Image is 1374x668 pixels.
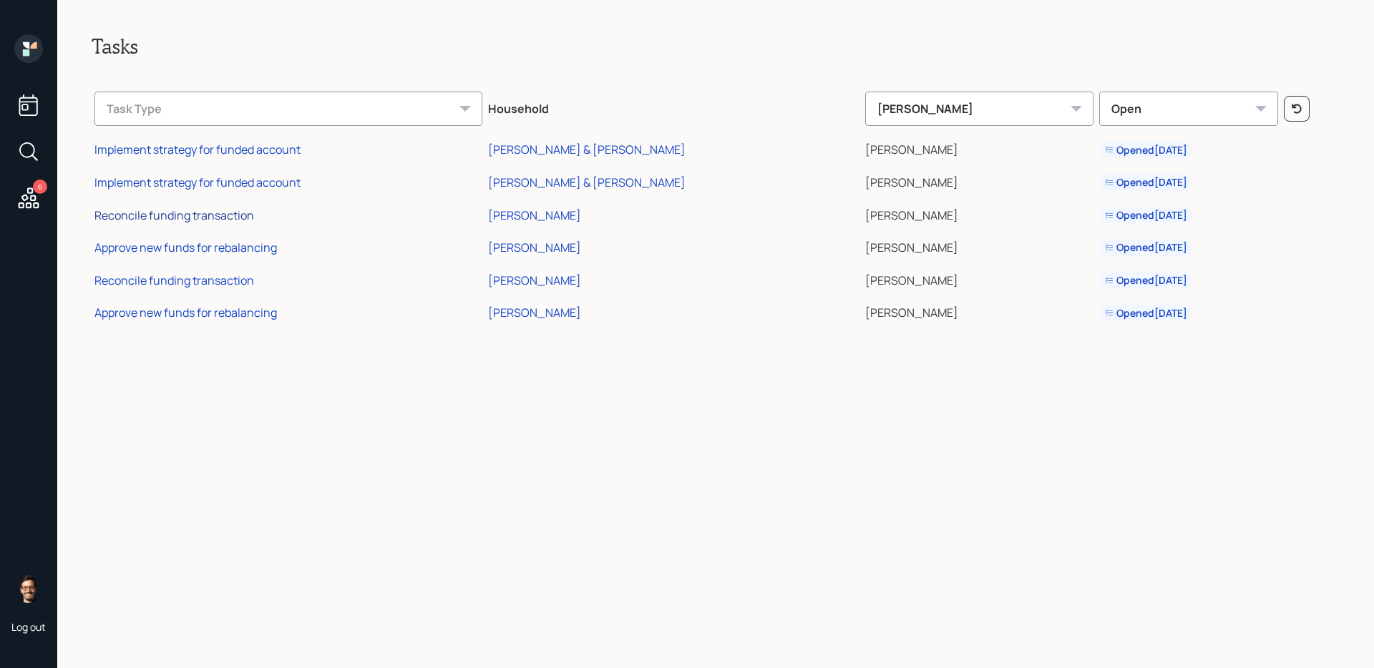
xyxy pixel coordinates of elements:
div: Reconcile funding transaction [94,272,254,288]
td: [PERSON_NAME] [862,295,1096,328]
div: Opened [DATE] [1105,273,1187,288]
div: Implement strategy for funded account [94,175,301,190]
img: sami-boghos-headshot.png [14,574,43,603]
div: Opened [DATE] [1105,208,1187,222]
div: Approve new funds for rebalancing [94,240,277,255]
th: Household [485,82,862,132]
div: [PERSON_NAME] & [PERSON_NAME] [488,175,686,190]
div: [PERSON_NAME] [488,240,581,255]
td: [PERSON_NAME] [862,164,1096,197]
div: Opened [DATE] [1105,240,1187,255]
div: [PERSON_NAME] [488,272,581,288]
div: Implement strategy for funded account [94,142,301,157]
div: Reconcile funding transaction [94,207,254,223]
h2: Tasks [92,34,1340,59]
td: [PERSON_NAME] [862,229,1096,262]
div: Approve new funds for rebalancing [94,305,277,320]
div: Opened [DATE] [1105,306,1187,320]
div: 6 [33,180,47,194]
td: [PERSON_NAME] [862,132,1096,164]
div: Task Type [94,92,482,126]
div: Opened [DATE] [1105,175,1187,190]
div: Opened [DATE] [1105,143,1187,157]
div: Log out [11,620,46,634]
div: [PERSON_NAME] & [PERSON_NAME] [488,142,686,157]
div: [PERSON_NAME] [488,305,581,320]
div: Open [1099,92,1278,126]
div: [PERSON_NAME] [488,207,581,223]
div: [PERSON_NAME] [865,92,1093,126]
td: [PERSON_NAME] [862,197,1096,230]
td: [PERSON_NAME] [862,262,1096,295]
